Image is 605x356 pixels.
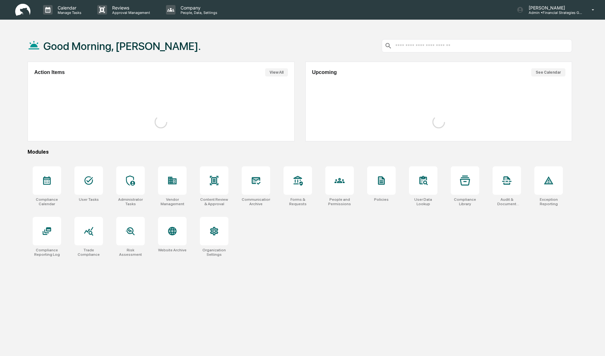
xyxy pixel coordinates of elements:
div: Forms & Requests [283,197,312,206]
p: Company [175,5,220,10]
div: Modules [28,149,572,155]
div: User Data Lookup [409,197,437,206]
div: Vendor Management [158,197,187,206]
div: Content Review & Approval [200,197,228,206]
div: People and Permissions [325,197,354,206]
h2: Action Items [34,70,65,75]
p: [PERSON_NAME] [524,5,583,10]
div: Administrator Tasks [116,197,145,206]
div: Exception Reporting [534,197,563,206]
img: logo [15,4,30,16]
div: Compliance Reporting Log [33,248,61,257]
div: Compliance Calendar [33,197,61,206]
div: Compliance Library [451,197,479,206]
div: Policies [374,197,389,202]
div: Risk Assessment [116,248,145,257]
h1: Good Morning, [PERSON_NAME]. [43,40,201,52]
button: See Calendar [531,68,565,77]
div: Communications Archive [242,197,270,206]
div: User Tasks [79,197,99,202]
p: Manage Tasks [53,10,85,15]
p: Reviews [107,5,153,10]
div: Organization Settings [200,248,228,257]
div: Trade Compliance [74,248,103,257]
div: Audit & Document Logs [493,197,521,206]
p: Admin • Financial Strategies Group (FSG) [524,10,583,15]
p: Calendar [53,5,85,10]
h2: Upcoming [312,70,337,75]
p: People, Data, Settings [175,10,220,15]
button: View All [265,68,288,77]
div: Website Archive [158,248,187,252]
p: Approval Management [107,10,153,15]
